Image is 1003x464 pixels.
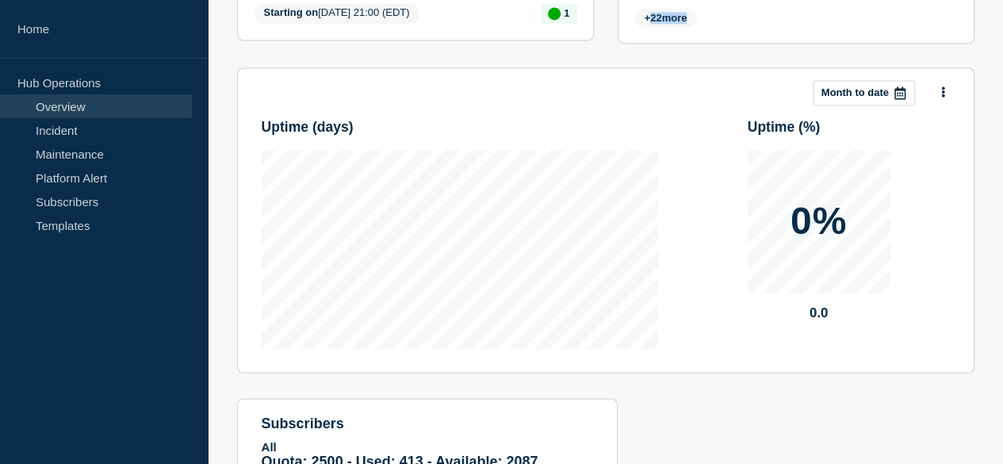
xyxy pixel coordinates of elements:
h4: subscribers [262,415,593,431]
div: up [548,7,561,20]
span: + more [634,9,698,27]
h3: Uptime ( days ) [262,119,658,136]
p: 0.0 [748,305,890,321]
p: Month to date [821,86,889,98]
button: Month to date [813,80,915,105]
h3: Uptime ( % ) [748,119,950,136]
p: All [262,439,593,453]
p: 0% [791,202,847,240]
p: 1 [564,7,569,19]
span: [DATE] 21:00 (EDT) [254,3,420,24]
span: 22 [650,12,661,24]
span: Starting on [264,6,319,18]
